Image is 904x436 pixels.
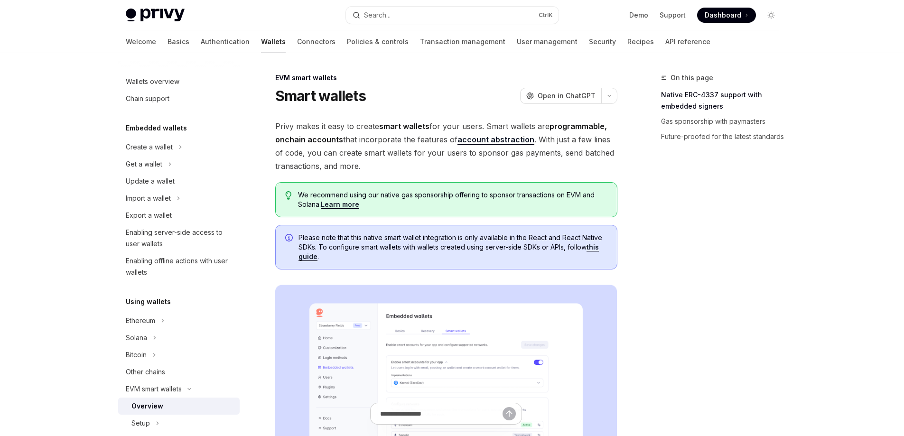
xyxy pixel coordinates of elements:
[118,380,240,398] button: Toggle EVM smart wallets section
[118,398,240,415] a: Overview
[665,30,710,53] a: API reference
[118,190,240,207] button: Toggle Import a wallet section
[118,73,240,90] a: Wallets overview
[538,91,596,101] span: Open in ChatGPT
[126,158,162,170] div: Get a wallet
[126,176,175,187] div: Update a wallet
[118,156,240,173] button: Toggle Get a wallet section
[261,30,286,53] a: Wallets
[285,191,292,200] svg: Tip
[118,252,240,281] a: Enabling offline actions with user wallets
[520,88,601,104] button: Open in ChatGPT
[420,30,505,53] a: Transaction management
[379,121,429,131] strong: smart wallets
[457,135,534,145] a: account abstraction
[126,296,171,307] h5: Using wallets
[627,30,654,53] a: Recipes
[118,207,240,224] a: Export a wallet
[118,329,240,346] button: Toggle Solana section
[131,417,150,429] div: Setup
[118,224,240,252] a: Enabling server-side access to user wallets
[118,363,240,380] a: Other chains
[126,122,187,134] h5: Embedded wallets
[118,139,240,156] button: Toggle Create a wallet section
[671,72,713,83] span: On this page
[126,30,156,53] a: Welcome
[347,30,409,53] a: Policies & controls
[131,400,163,412] div: Overview
[118,346,240,363] button: Toggle Bitcoin section
[126,315,155,326] div: Ethereum
[660,10,686,20] a: Support
[764,8,779,23] button: Toggle dark mode
[126,193,171,204] div: Import a wallet
[285,234,295,243] svg: Info
[168,30,189,53] a: Basics
[298,233,607,261] span: Please note that this native smart wallet integration is only available in the React and React Na...
[201,30,250,53] a: Authentication
[539,11,553,19] span: Ctrl K
[126,332,147,343] div: Solana
[298,190,607,209] span: We recommend using our native gas sponsorship offering to sponsor transactions on EVM and Solana.
[321,200,359,209] a: Learn more
[126,93,169,104] div: Chain support
[118,90,240,107] a: Chain support
[118,173,240,190] a: Update a wallet
[380,403,503,424] input: Ask a question...
[126,349,147,361] div: Bitcoin
[661,87,786,114] a: Native ERC-4337 support with embedded signers
[118,312,240,329] button: Toggle Ethereum section
[346,7,559,24] button: Open search
[275,87,366,104] h1: Smart wallets
[126,383,182,395] div: EVM smart wallets
[629,10,648,20] a: Demo
[705,10,741,20] span: Dashboard
[126,9,185,22] img: light logo
[517,30,578,53] a: User management
[297,30,336,53] a: Connectors
[275,73,617,83] div: EVM smart wallets
[126,227,234,250] div: Enabling server-side access to user wallets
[661,114,786,129] a: Gas sponsorship with paymasters
[503,407,516,420] button: Send message
[275,120,617,173] span: Privy makes it easy to create for your users. Smart wallets are that incorporate the features of ...
[697,8,756,23] a: Dashboard
[126,76,179,87] div: Wallets overview
[126,210,172,221] div: Export a wallet
[661,129,786,144] a: Future-proofed for the latest standards
[589,30,616,53] a: Security
[126,141,173,153] div: Create a wallet
[364,9,391,21] div: Search...
[126,255,234,278] div: Enabling offline actions with user wallets
[126,366,165,378] div: Other chains
[118,415,240,432] button: Toggle Setup section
